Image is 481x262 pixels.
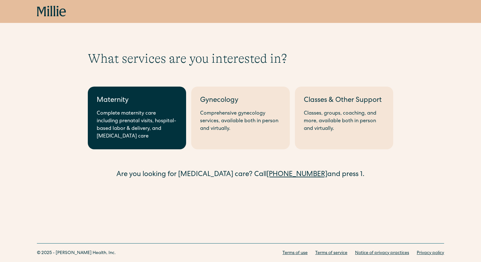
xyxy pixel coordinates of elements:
a: [PHONE_NUMBER] [267,171,327,178]
div: Classes, groups, coaching, and more, available both in person and virtually. [304,110,384,133]
a: Terms of use [282,250,308,257]
div: Are you looking for [MEDICAL_DATA] care? Call and press 1. [88,170,393,180]
a: Privacy policy [417,250,444,257]
div: Comprehensive gynecology services, available both in person and virtually. [200,110,281,133]
div: Complete maternity care including prenatal visits, hospital-based labor & delivery, and [MEDICAL_... [97,110,177,140]
div: © 2025 - [PERSON_NAME] Health, Inc. [37,250,116,257]
a: Terms of service [315,250,347,257]
a: Classes & Other SupportClasses, groups, coaching, and more, available both in person and virtually. [295,87,393,149]
div: Classes & Other Support [304,96,384,106]
h1: What services are you interested in? [88,51,393,66]
a: GynecologyComprehensive gynecology services, available both in person and virtually. [191,87,289,149]
div: Gynecology [200,96,281,106]
a: MaternityComplete maternity care including prenatal visits, hospital-based labor & delivery, and ... [88,87,186,149]
a: Notice of privacy practices [355,250,409,257]
div: Maternity [97,96,177,106]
